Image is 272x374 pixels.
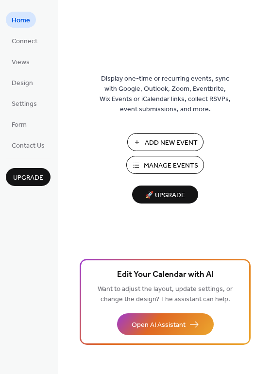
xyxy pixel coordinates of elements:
[6,53,35,69] a: Views
[6,116,33,132] a: Form
[144,161,198,171] span: Manage Events
[100,74,231,115] span: Display one-time or recurring events, sync with Google, Outlook, Zoom, Eventbrite, Wix Events or ...
[12,120,27,130] span: Form
[117,313,214,335] button: Open AI Assistant
[12,141,45,151] span: Contact Us
[12,78,33,88] span: Design
[13,173,43,183] span: Upgrade
[117,268,214,282] span: Edit Your Calendar with AI
[12,57,30,68] span: Views
[12,99,37,109] span: Settings
[132,320,186,330] span: Open AI Assistant
[127,133,204,151] button: Add New Event
[145,138,198,148] span: Add New Event
[132,186,198,204] button: 🚀 Upgrade
[6,95,43,111] a: Settings
[12,16,30,26] span: Home
[6,12,36,28] a: Home
[6,74,39,90] a: Design
[126,156,204,174] button: Manage Events
[98,283,233,306] span: Want to adjust the layout, update settings, or change the design? The assistant can help.
[6,168,51,186] button: Upgrade
[12,36,37,47] span: Connect
[138,189,192,202] span: 🚀 Upgrade
[6,137,51,153] a: Contact Us
[6,33,43,49] a: Connect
